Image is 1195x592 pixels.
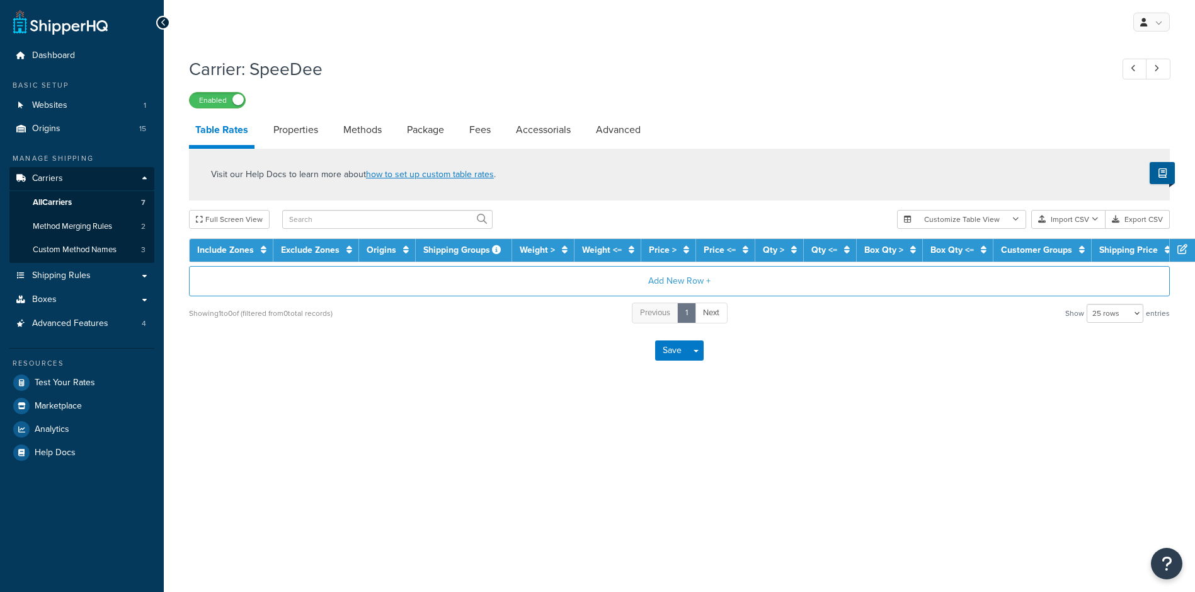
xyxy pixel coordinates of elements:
a: Method Merging Rules2 [9,215,154,238]
div: Showing 1 to 0 of (filtered from 0 total records) [189,305,333,322]
span: Custom Method Names [33,245,117,255]
li: Websites [9,94,154,117]
span: 7 [141,197,146,208]
span: Dashboard [32,50,75,61]
a: Accessorials [510,115,577,145]
span: Carriers [32,173,63,184]
a: Analytics [9,418,154,441]
span: 2 [141,221,146,232]
span: Test Your Rates [35,378,95,388]
span: Show [1065,305,1084,322]
a: Carriers [9,167,154,190]
span: Advanced Features [32,318,108,329]
a: Package [401,115,450,145]
a: Next Record [1146,59,1170,79]
a: Shipping Rules [9,264,154,287]
a: Box Qty <= [930,243,974,257]
a: Price > [649,243,677,257]
li: Custom Method Names [9,238,154,262]
a: Websites1 [9,94,154,117]
a: AllCarriers7 [9,191,154,214]
li: Origins [9,117,154,141]
a: Custom Method Names3 [9,238,154,262]
a: Weight > [520,243,555,257]
a: Advanced [590,115,647,145]
a: Origins [367,243,396,257]
span: Next [703,306,719,318]
button: Customize Table View [897,210,1026,229]
div: Manage Shipping [9,153,154,164]
span: 1 [144,100,146,111]
a: Price <= [704,243,736,257]
a: Table Rates [189,115,254,149]
a: Customer Groups [1001,243,1072,257]
button: Save [655,340,689,361]
a: Box Qty > [864,243,903,257]
span: Method Merging Rules [33,221,112,232]
h1: Carrier: SpeeDee [189,57,1099,81]
a: Properties [267,115,324,145]
a: Dashboard [9,44,154,67]
a: Marketplace [9,395,154,417]
a: Origins15 [9,117,154,141]
span: Shipping Rules [32,270,91,281]
button: Full Screen View [189,210,270,229]
a: Exclude Zones [281,243,340,257]
p: Visit our Help Docs to learn more about . [211,168,496,182]
a: Previous [632,303,678,323]
label: Enabled [190,93,245,108]
div: Basic Setup [9,80,154,91]
input: Search [282,210,493,229]
span: Previous [640,306,670,318]
a: Weight <= [582,243,622,257]
button: Show Help Docs [1150,162,1175,184]
span: Analytics [35,424,69,435]
span: 4 [142,318,146,329]
span: 3 [141,245,146,255]
li: Advanced Features [9,312,154,335]
th: Shipping Groups [416,239,512,262]
span: Marketplace [35,401,82,412]
span: All Carriers [33,197,72,208]
a: Qty > [763,243,784,257]
span: Help Docs [35,448,76,458]
span: Websites [32,100,67,111]
button: Import CSV [1031,210,1106,229]
button: Open Resource Center [1151,548,1182,579]
a: Qty <= [811,243,837,257]
a: Next [695,303,728,323]
a: Methods [337,115,388,145]
button: Export CSV [1106,210,1170,229]
span: entries [1146,305,1170,322]
a: Shipping Price [1099,243,1158,257]
a: Test Your Rates [9,371,154,394]
a: Fees [463,115,497,145]
a: Previous Record [1123,59,1147,79]
a: Include Zones [197,243,254,257]
li: Method Merging Rules [9,215,154,238]
a: 1 [677,303,696,323]
a: how to set up custom table rates [366,168,494,181]
button: Add New Row + [189,266,1170,296]
div: Resources [9,358,154,369]
a: Boxes [9,288,154,311]
li: Carriers [9,167,154,263]
a: Help Docs [9,441,154,464]
span: 15 [139,124,146,134]
span: Boxes [32,294,57,305]
a: Advanced Features4 [9,312,154,335]
span: Origins [32,124,60,134]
